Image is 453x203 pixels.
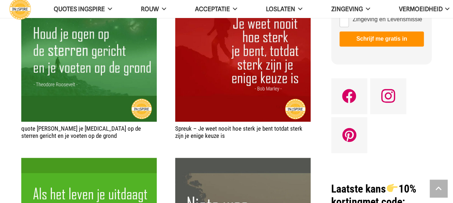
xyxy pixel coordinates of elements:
a: Spreuk – Je weet nooit hoe sterk je bent totdat sterk zijn je enige keuze is [175,125,302,139]
a: Facebook [331,78,367,114]
a: Quote: Niets was mogelijk totdat iemand het deed [175,158,311,166]
span: QUOTES INGSPIRE [54,5,105,13]
a: Instagram [370,78,406,114]
button: Schrijf me gratis in [339,31,423,46]
a: Inzicht – Als het leven je uitdaagt met tegenslagen, daag dan jezelf uit om sterker te worden. [21,158,157,166]
a: Terug naar top [430,180,448,198]
img: 👉 [387,182,398,193]
span: Zingeving [331,5,363,13]
span: Loslaten [266,5,295,13]
span: ROUW [141,5,159,13]
a: Pinterest [331,117,367,153]
span: VERMOEIDHEID [399,5,442,13]
a: quote [PERSON_NAME] je [MEDICAL_DATA] op de sterren gericht en je voeten op de grond [21,125,141,139]
span: Acceptatie [195,5,230,13]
